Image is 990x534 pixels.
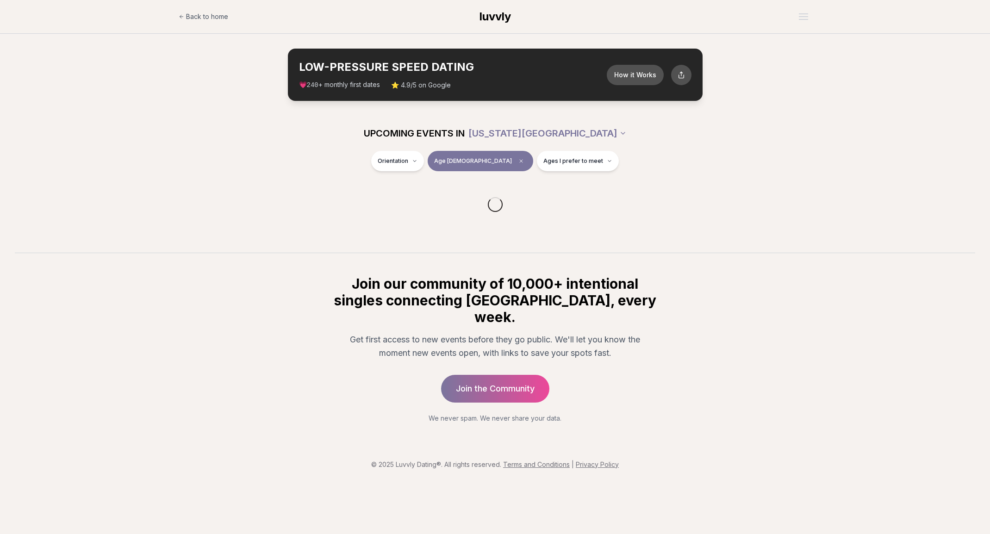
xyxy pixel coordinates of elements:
span: Back to home [186,12,228,21]
span: Clear age [516,155,527,167]
p: We never spam. We never share your data. [332,414,658,423]
button: Open menu [795,10,812,24]
a: Terms and Conditions [503,460,570,468]
h2: Join our community of 10,000+ intentional singles connecting [GEOGRAPHIC_DATA], every week. [332,275,658,325]
p: Get first access to new events before they go public. We'll let you know the moment new events op... [340,333,651,360]
span: | [572,460,574,468]
button: [US_STATE][GEOGRAPHIC_DATA] [468,123,627,143]
span: Ages I prefer to meet [543,157,603,165]
span: luvvly [479,10,511,23]
span: UPCOMING EVENTS IN [364,127,465,140]
button: Ages I prefer to meet [537,151,619,171]
button: Age [DEMOGRAPHIC_DATA]Clear age [428,151,533,171]
a: Join the Community [441,375,549,403]
span: 💗 + monthly first dates [299,80,380,90]
span: Age [DEMOGRAPHIC_DATA] [434,157,512,165]
span: Orientation [378,157,408,165]
button: Orientation [371,151,424,171]
span: ⭐ 4.9/5 on Google [391,81,451,90]
p: © 2025 Luvvly Dating®. All rights reserved. [7,460,983,469]
h2: LOW-PRESSURE SPEED DATING [299,60,607,75]
a: Back to home [179,7,228,26]
button: How it Works [607,65,664,85]
a: Privacy Policy [576,460,619,468]
span: 240 [307,81,318,89]
a: luvvly [479,9,511,24]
